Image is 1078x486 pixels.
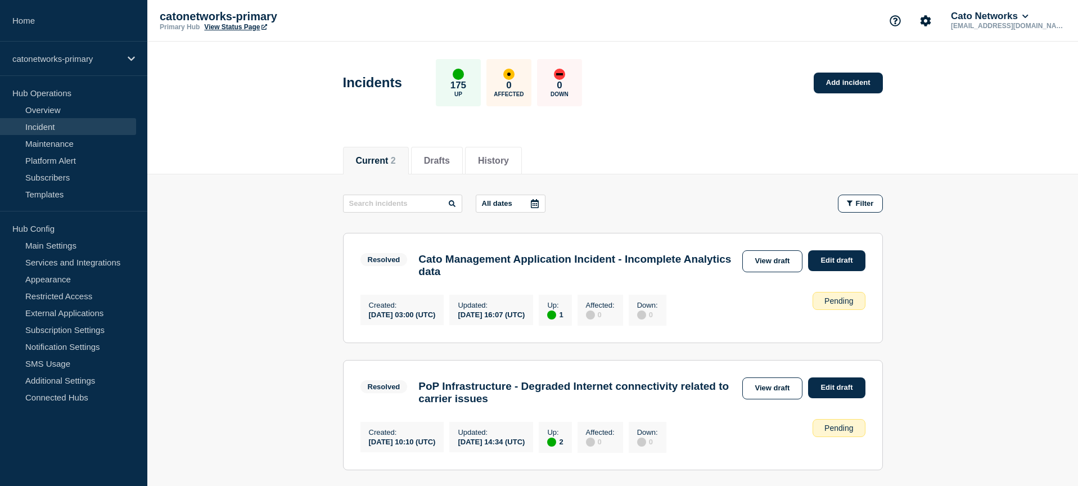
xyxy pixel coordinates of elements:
[586,436,615,447] div: 0
[453,69,464,80] div: up
[547,309,563,319] div: 1
[482,199,512,208] p: All dates
[637,438,646,447] div: disabled
[742,250,803,272] a: View draft
[454,91,462,97] p: Up
[914,9,937,33] button: Account settings
[808,377,865,398] a: Edit draft
[478,156,509,166] button: History
[883,9,907,33] button: Support
[808,250,865,271] a: Edit draft
[391,156,396,165] span: 2
[458,436,525,446] div: [DATE] 14:34 (UTC)
[586,301,615,309] p: Affected :
[424,156,450,166] button: Drafts
[12,54,120,64] p: catonetworks-primary
[814,73,883,93] a: Add incident
[637,436,658,447] div: 0
[160,23,200,31] p: Primary Hub
[476,195,545,213] button: All dates
[503,69,515,80] div: affected
[343,195,462,213] input: Search incidents
[458,309,525,319] div: [DATE] 16:07 (UTC)
[360,253,408,266] span: Resolved
[637,428,658,436] p: Down :
[458,428,525,436] p: Updated :
[637,301,658,309] p: Down :
[554,69,565,80] div: down
[551,91,569,97] p: Down
[586,428,615,436] p: Affected :
[586,309,615,319] div: 0
[547,436,563,447] div: 2
[637,309,658,319] div: 0
[557,80,562,91] p: 0
[160,10,385,23] p: catonetworks-primary
[813,292,865,310] div: Pending
[547,438,556,447] div: up
[369,436,436,446] div: [DATE] 10:10 (UTC)
[494,91,524,97] p: Affected
[547,310,556,319] div: up
[586,438,595,447] div: disabled
[360,380,408,393] span: Resolved
[458,301,525,309] p: Updated :
[637,310,646,319] div: disabled
[742,377,803,399] a: View draft
[369,309,436,319] div: [DATE] 03:00 (UTC)
[838,195,883,213] button: Filter
[356,156,396,166] button: Current 2
[450,80,466,91] p: 175
[949,11,1031,22] button: Cato Networks
[418,253,736,278] h3: Cato Management Application Incident - Incomplete Analytics data
[949,22,1066,30] p: [EMAIL_ADDRESS][DOMAIN_NAME]
[369,301,436,309] p: Created :
[856,199,874,208] span: Filter
[418,380,736,405] h3: PoP Infrastructure - Degraded Internet connectivity related to carrier issues
[813,419,865,437] div: Pending
[586,310,595,319] div: disabled
[547,301,563,309] p: Up :
[369,428,436,436] p: Created :
[343,75,402,91] h1: Incidents
[547,428,563,436] p: Up :
[204,23,267,31] a: View Status Page
[506,80,511,91] p: 0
